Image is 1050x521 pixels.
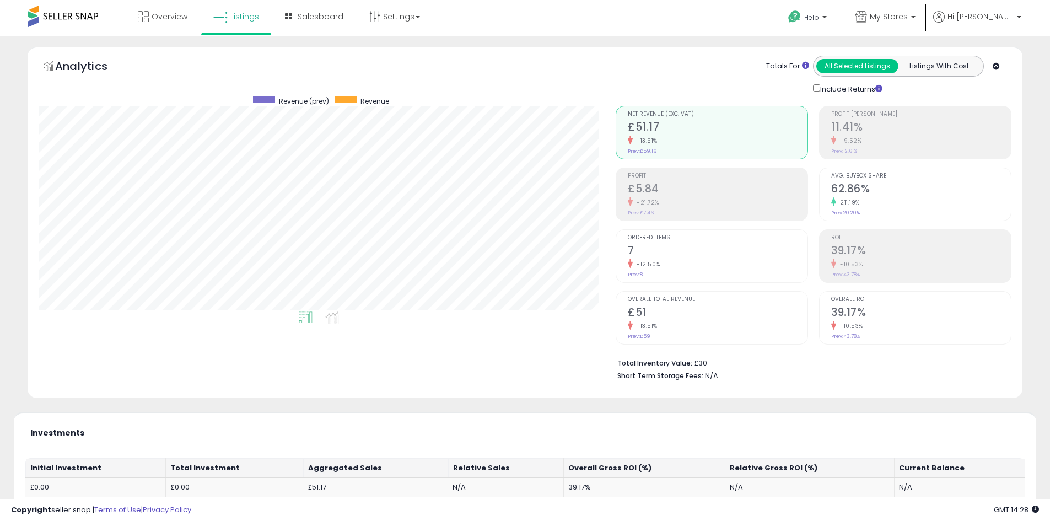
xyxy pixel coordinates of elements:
[303,458,448,478] th: Aggregated Sales
[143,504,191,515] a: Privacy Policy
[725,477,894,497] td: N/A
[628,182,807,197] h2: £5.84
[628,306,807,321] h2: £51
[898,59,980,73] button: Listings With Cost
[25,458,166,478] th: Initial Investment
[705,370,718,381] span: N/A
[448,477,563,497] td: N/A
[628,297,807,303] span: Overall Total Revenue
[766,61,809,72] div: Totals For
[360,96,389,106] span: Revenue
[617,356,1003,369] li: £30
[628,333,650,340] small: Prev: £59
[11,505,191,515] div: seller snap | |
[628,148,656,154] small: Prev: £59.16
[831,306,1011,321] h2: 39.17%
[633,322,658,330] small: -13.51%
[816,59,898,73] button: All Selected Listings
[628,210,654,216] small: Prev: £7.46
[303,477,448,497] td: £51.17
[628,235,807,241] span: Ordered Items
[628,121,807,136] h2: £51.17
[617,371,703,380] b: Short Term Storage Fees:
[152,11,187,22] span: Overview
[831,173,1011,179] span: Avg. Buybox Share
[628,173,807,179] span: Profit
[831,210,860,216] small: Prev: 20.20%
[947,11,1014,22] span: Hi [PERSON_NAME]
[836,198,860,207] small: 211.19%
[165,477,303,497] td: £0.00
[894,458,1025,478] th: Current Balance
[805,82,896,95] div: Include Returns
[836,260,863,268] small: -10.53%
[633,137,658,145] small: -13.51%
[563,458,725,478] th: Overall Gross ROI (%)
[831,297,1011,303] span: Overall ROI
[831,148,857,154] small: Prev: 12.61%
[894,477,1025,497] td: N/A
[870,11,908,22] span: My Stores
[788,10,801,24] i: Get Help
[279,96,329,106] span: Revenue (prev)
[55,58,129,77] h5: Analytics
[831,121,1011,136] h2: 11.41%
[563,477,725,497] td: 39.17%
[165,458,303,478] th: Total Investment
[94,504,141,515] a: Terms of Use
[617,358,692,368] b: Total Inventory Value:
[994,504,1039,515] span: 2025-08-16 14:28 GMT
[230,11,259,22] span: Listings
[831,244,1011,259] h2: 39.17%
[30,429,84,437] h5: Investments
[831,182,1011,197] h2: 62.86%
[831,235,1011,241] span: ROI
[804,13,819,22] span: Help
[831,111,1011,117] span: Profit [PERSON_NAME]
[633,198,659,207] small: -21.72%
[628,271,643,278] small: Prev: 8
[933,11,1021,36] a: Hi [PERSON_NAME]
[779,2,838,36] a: Help
[831,271,860,278] small: Prev: 43.78%
[448,458,563,478] th: Relative Sales
[11,504,51,515] strong: Copyright
[633,260,660,268] small: -12.50%
[831,333,860,340] small: Prev: 43.78%
[25,477,166,497] td: £0.00
[298,11,343,22] span: Salesboard
[628,111,807,117] span: Net Revenue (Exc. VAT)
[628,244,807,259] h2: 7
[836,322,863,330] small: -10.53%
[836,137,861,145] small: -9.52%
[725,458,894,478] th: Relative Gross ROI (%)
